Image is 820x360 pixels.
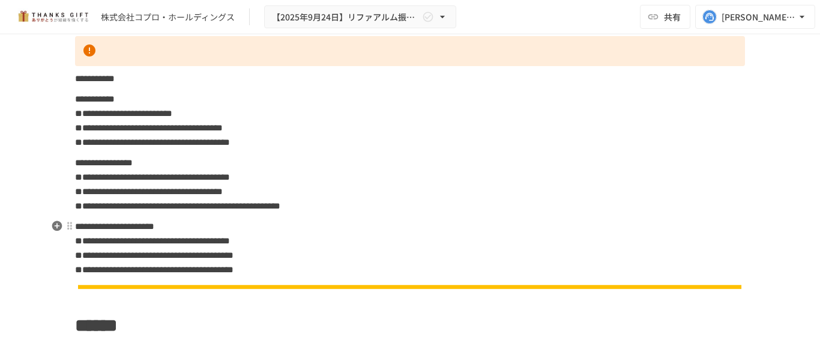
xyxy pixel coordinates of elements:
img: n6GUNqEHdaibHc1RYGm9WDNsCbxr1vBAv6Dpu1pJovz [75,283,745,291]
img: mMP1OxWUAhQbsRWCurg7vIHe5HqDpP7qZo7fRoNLXQh [14,7,91,26]
button: 【2025年9月24日】リファアルム振り返りミーティング [264,5,456,29]
button: 共有 [640,5,690,29]
span: 【2025年9月24日】リファアルム振り返りミーティング [272,10,420,25]
div: [PERSON_NAME][EMAIL_ADDRESS][DOMAIN_NAME] [722,10,796,25]
span: 共有 [664,10,681,23]
button: [PERSON_NAME][EMAIL_ADDRESS][DOMAIN_NAME] [695,5,815,29]
div: 株式会社コプロ・ホールディングス [101,11,235,23]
